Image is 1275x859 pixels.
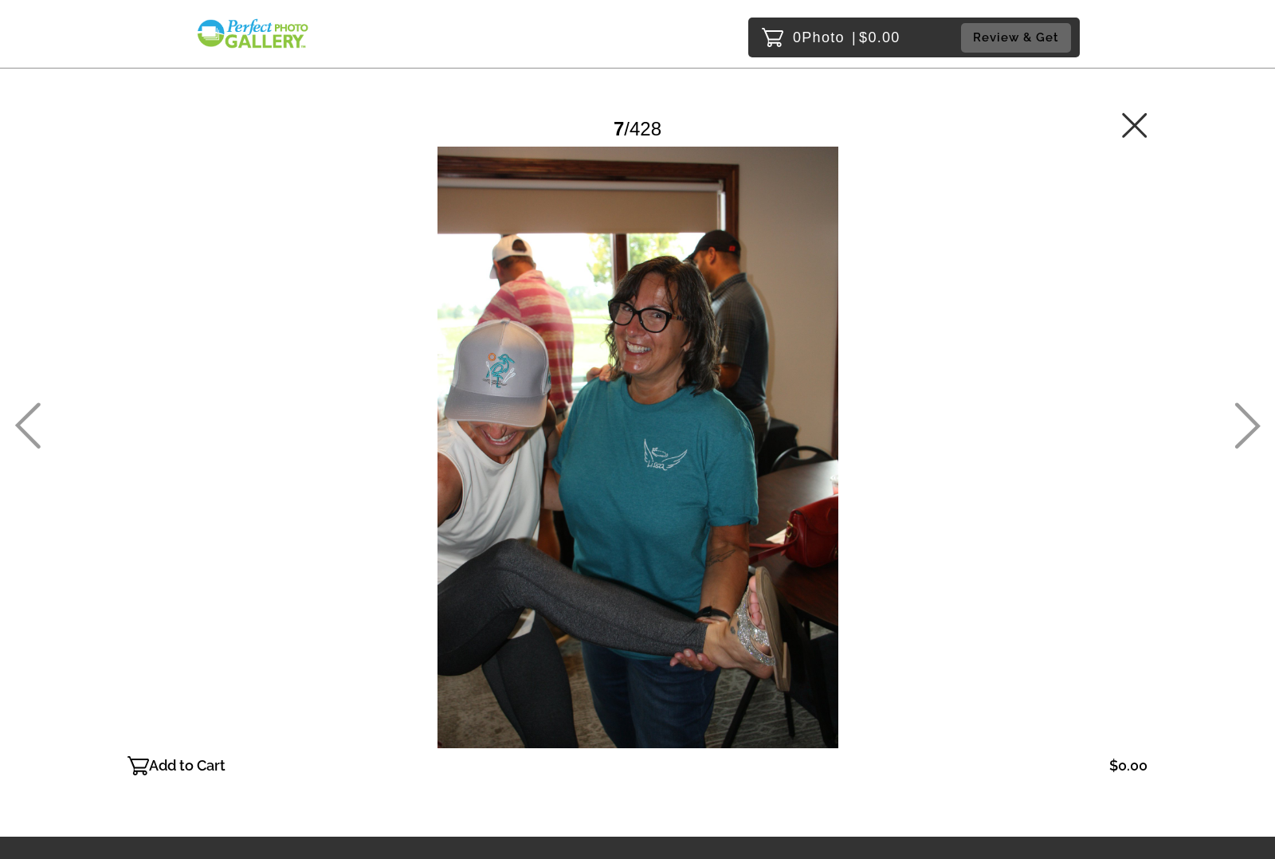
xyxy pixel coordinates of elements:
span: 7 [614,118,624,139]
span: 428 [630,118,661,139]
p: $0.00 [1109,753,1147,779]
span: | [852,29,857,45]
a: Review & Get [961,23,1076,53]
img: Snapphound Logo [195,18,310,50]
p: Add to Cart [149,753,226,779]
p: 0 $0.00 [793,25,900,50]
button: Review & Get [961,23,1071,53]
span: Photo [802,25,845,50]
div: / [614,112,661,146]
